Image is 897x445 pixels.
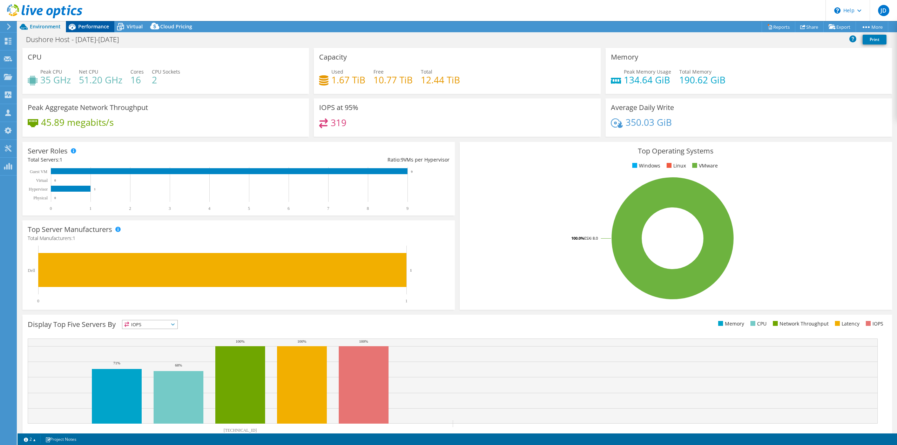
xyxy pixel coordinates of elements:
span: Peak CPU [40,68,62,75]
span: Virtual [127,23,143,30]
a: Share [795,21,824,32]
text: 9 [411,170,413,173]
h3: Capacity [319,53,347,61]
span: IOPS [122,320,177,329]
span: Cores [130,68,144,75]
h4: 51.20 GHz [79,76,122,84]
h3: IOPS at 95% [319,104,358,111]
li: IOPS [864,320,883,328]
text: 1 [410,268,412,272]
span: Net CPU [79,68,98,75]
h4: 319 [331,119,346,126]
text: 0 [54,196,56,200]
span: 9 [401,156,404,163]
span: CPU Sockets [152,68,180,75]
text: 100% [297,339,306,343]
h4: 190.62 GiB [679,76,726,84]
tspan: 100.0% [571,235,584,241]
a: Export [823,21,856,32]
a: Print [863,35,886,44]
text: Physical [33,196,48,200]
text: 71% [113,361,120,365]
li: CPU [749,320,767,328]
h4: 16 [130,76,144,84]
svg: \n [834,7,841,14]
text: Guest VM [30,169,47,174]
span: Performance [78,23,109,30]
text: 1 [405,299,407,303]
text: 1 [94,187,96,191]
li: Network Throughput [771,320,829,328]
h3: Memory [611,53,638,61]
text: 1 [89,206,92,211]
span: Used [331,68,343,75]
li: Latency [833,320,859,328]
h3: Top Server Manufacturers [28,226,112,233]
tspan: ESXi 8.0 [584,235,598,241]
span: JD [878,5,889,16]
text: 6 [288,206,290,211]
span: Peak Memory Usage [624,68,671,75]
text: 100% [236,339,245,343]
div: Total Servers: [28,156,238,164]
h3: Server Roles [28,147,68,155]
text: 4 [208,206,210,211]
h4: 1.67 TiB [331,76,365,84]
h4: 350.03 GiB [626,118,672,126]
span: Total [421,68,432,75]
h4: 12.44 TiB [421,76,460,84]
text: 5 [248,206,250,211]
text: 68% [175,363,182,367]
li: Memory [716,320,744,328]
text: Hypervisor [29,187,48,192]
li: VMware [690,162,718,170]
span: 1 [60,156,62,163]
a: Project Notes [40,435,81,444]
text: 9 [406,206,409,211]
text: 0 [37,299,39,303]
h4: Total Manufacturers: [28,234,450,242]
h3: Average Daily Write [611,104,674,111]
h4: 2 [152,76,180,84]
h3: CPU [28,53,42,61]
span: Environment [30,23,61,30]
text: 0 [50,206,52,211]
h3: Top Operating Systems [465,147,887,155]
h4: 45.89 megabits/s [41,118,114,126]
li: Windows [630,162,660,170]
h1: Dushore Host - [DATE]-[DATE] [23,36,130,43]
text: Dell [28,268,35,273]
span: 1 [73,235,75,241]
h4: 10.77 TiB [373,76,413,84]
div: Ratio: VMs per Hypervisor [238,156,449,164]
a: Reports [762,21,795,32]
li: Linux [665,162,686,170]
text: 100% [359,339,368,343]
text: Virtual [36,178,48,183]
a: 2 [19,435,41,444]
span: Cloud Pricing [160,23,192,30]
h4: 134.64 GiB [624,76,671,84]
a: More [856,21,888,32]
text: 8 [367,206,369,211]
h3: Peak Aggregate Network Throughput [28,104,148,111]
span: Total Memory [679,68,711,75]
text: 7 [327,206,329,211]
text: [TECHNICAL_ID] [224,428,257,433]
span: Free [373,68,384,75]
text: 0 [54,179,56,182]
text: 2 [129,206,131,211]
h4: 35 GHz [40,76,71,84]
text: 3 [169,206,171,211]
